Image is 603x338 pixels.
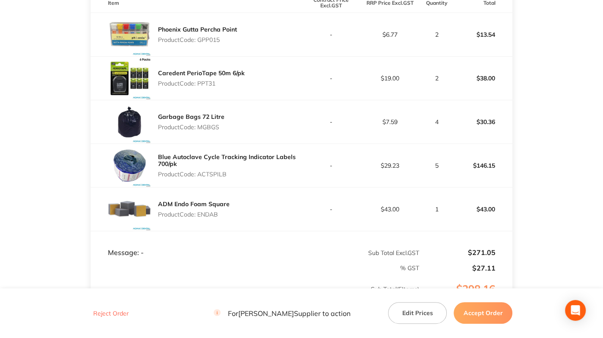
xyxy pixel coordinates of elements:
[420,249,495,256] p: $271.05
[420,264,495,272] p: $27.11
[420,206,453,213] p: 1
[108,13,151,56] img: d3VzdGpwdA
[454,24,512,45] p: $13.54
[158,211,230,218] p: Product Code: ENDAB
[302,75,360,82] p: -
[361,118,419,125] p: $7.59
[91,231,302,257] td: Message: -
[361,75,419,82] p: $19.00
[420,31,453,38] p: 2
[454,155,512,176] p: $146.15
[420,75,453,82] p: 2
[158,200,230,208] a: ADM Endo Foam Square
[302,162,360,169] p: -
[454,68,512,89] p: $38.00
[158,153,296,168] a: Blue Autoclave Cycle Tracking Indicator Labels 700/pk
[158,171,302,178] p: Product Code: ACTSPILB
[214,309,350,317] p: For [PERSON_NAME] Supplier to action
[361,31,419,38] p: $6.77
[158,26,237,33] a: Phoenix Gutta Percha Point
[158,69,245,77] a: Caredent PerioTape 50m 6/pk
[454,112,512,132] p: $30.36
[108,144,151,187] img: Y2dwb2F2bw
[454,302,512,324] button: Accept Order
[302,31,360,38] p: -
[565,300,586,321] div: Open Intercom Messenger
[108,188,151,231] img: a3UwNWV2aQ
[420,283,512,312] p: $298.16
[108,100,151,143] img: enp3ZDVlNQ
[108,57,151,100] img: aTB4YmE1cw
[158,124,224,131] p: Product Code: MGBGS
[91,265,420,271] p: % GST
[302,118,360,125] p: -
[158,80,245,87] p: Product Code: PPT31
[158,113,224,121] a: Garbage Bags 72 Litre
[302,249,419,256] p: Sub Total Excl. GST
[302,206,360,213] p: -
[361,206,419,213] p: $43.00
[454,199,512,220] p: $43.00
[420,162,453,169] p: 5
[388,302,447,324] button: Edit Prices
[361,162,419,169] p: $29.23
[420,118,453,125] p: 4
[91,286,420,310] p: Sub Total ( 5 Items)
[158,36,237,43] p: Product Code: GPP015
[91,309,131,317] button: Reject Order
